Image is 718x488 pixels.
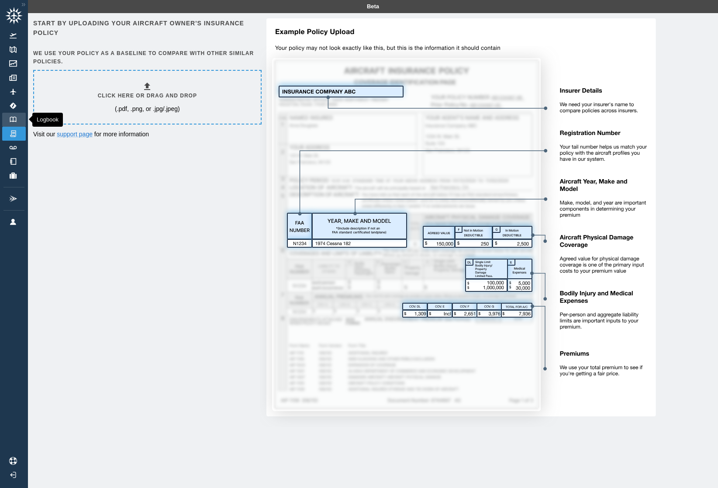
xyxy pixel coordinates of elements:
a: support page [57,131,93,138]
h6: We use your policy as a baseline to compare with other similar policies. [33,49,260,66]
h6: Start by uploading your aircraft owner's insurance policy [33,18,260,38]
p: (.pdf, .png, or .jpg/.jpeg) [115,104,180,113]
p: Visit our for more information [33,130,260,138]
h6: Click here or drag and drop [98,92,197,100]
img: policy-upload-example-5e420760c1425035513a.svg [260,18,656,427]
